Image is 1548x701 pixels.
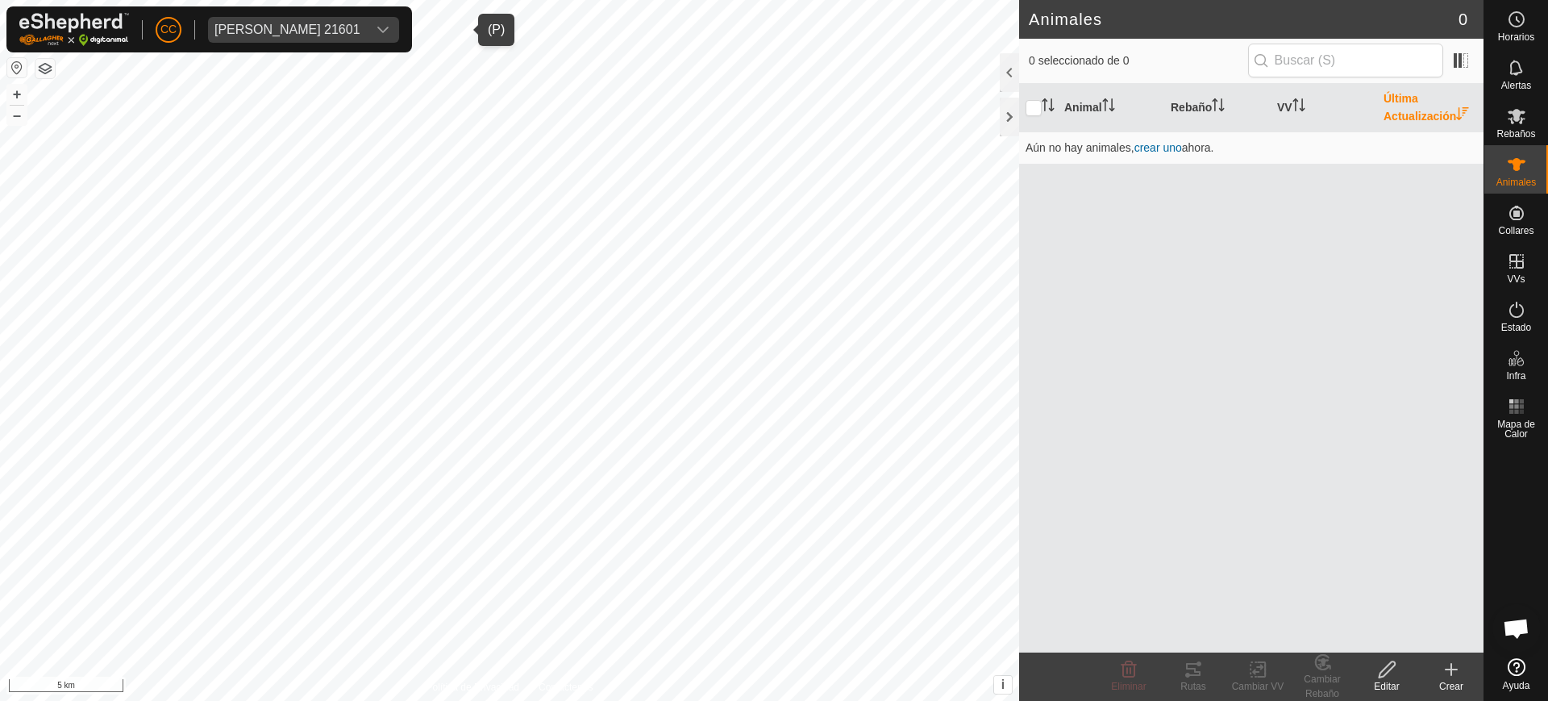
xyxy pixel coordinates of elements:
p-sorticon: Activar para ordenar [1292,101,1305,114]
span: i [1001,678,1005,691]
span: crear uno [1134,141,1182,154]
button: + [7,85,27,104]
span: Ayuda [1503,681,1530,691]
img: Logo Gallagher [19,13,129,46]
td: Aún no hay animales, ahora. [1019,131,1483,164]
a: Ayuda [1484,652,1548,697]
p-sorticon: Activar para ordenar [1212,101,1225,114]
div: Crear [1419,679,1483,694]
button: Capas del Mapa [35,59,55,78]
button: Restablecer Mapa [7,58,27,77]
div: Editar [1354,679,1419,694]
div: dropdown trigger [367,17,399,43]
p-sorticon: Activar para ordenar [1102,101,1115,114]
span: CC [160,21,177,38]
button: – [7,106,27,125]
a: Chat abierto [1492,604,1541,653]
span: 0 [1459,7,1467,31]
span: Animales [1496,177,1536,187]
th: Rebaño [1164,84,1271,132]
span: Ivan Ernesto Villarroya Martinez 21601 [208,17,367,43]
span: Infra [1506,371,1525,381]
button: i [994,676,1012,694]
th: VV [1271,84,1377,132]
p-sorticon: Activar para ordenar [1042,101,1055,114]
span: Estado [1501,323,1531,332]
span: Rebaños [1496,129,1535,139]
h2: Animales [1029,10,1459,29]
span: Alertas [1501,81,1531,90]
input: Buscar (S) [1248,44,1443,77]
span: VVs [1507,274,1525,284]
div: Cambiar Rebaño [1290,672,1354,701]
span: 0 seleccionado de 0 [1029,52,1248,69]
span: Eliminar [1111,681,1146,692]
a: Política de Privacidad [427,680,519,695]
div: Cambiar VV [1225,679,1290,694]
div: Rutas [1161,679,1225,694]
th: Animal [1058,84,1164,132]
span: Collares [1498,226,1533,236]
div: [PERSON_NAME] 21601 [214,23,360,36]
span: Mapa de Calor [1488,419,1544,439]
a: Contáctenos [539,680,593,695]
th: Última Actualización [1377,84,1483,132]
p-sorticon: Activar para ordenar [1456,110,1469,123]
span: Horarios [1498,32,1534,42]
